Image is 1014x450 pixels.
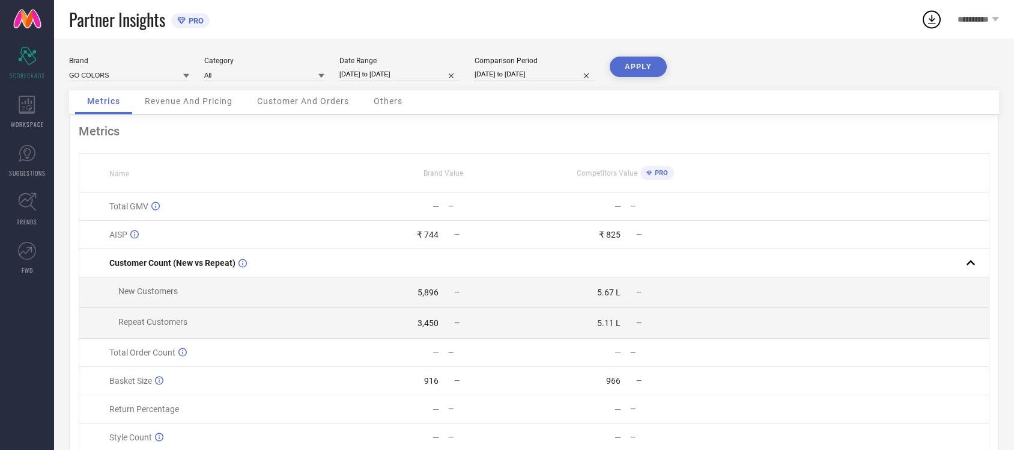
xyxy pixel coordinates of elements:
[109,258,235,268] span: Customer Count (New vs Repeat)
[417,318,439,328] div: 3,450
[109,348,175,357] span: Total Order Count
[109,170,129,178] span: Name
[615,404,621,414] div: —
[454,230,460,239] span: —
[448,348,533,357] div: —
[374,96,402,106] span: Others
[145,96,232,106] span: Revenue And Pricing
[9,168,46,177] span: SUGGESTIONS
[636,288,642,297] span: —
[424,169,463,177] span: Brand Value
[109,433,152,442] span: Style Count
[615,202,621,211] div: —
[636,319,642,327] span: —
[417,288,439,297] div: 5,896
[448,202,533,211] div: —
[454,319,460,327] span: —
[597,318,621,328] div: 5.11 L
[109,404,179,414] span: Return Percentage
[475,68,595,81] input: Select comparison period
[454,377,460,385] span: —
[615,348,621,357] div: —
[610,57,667,77] button: APPLY
[204,57,324,65] div: Category
[424,376,439,386] div: 916
[454,288,460,297] span: —
[339,68,460,81] input: Select date range
[10,71,45,80] span: SCORECARDS
[599,230,621,239] div: ₹ 825
[448,433,533,442] div: —
[597,288,621,297] div: 5.67 L
[921,8,943,30] div: Open download list
[433,433,439,442] div: —
[109,202,148,211] span: Total GMV
[630,348,715,357] div: —
[652,169,668,177] span: PRO
[433,348,439,357] div: —
[630,433,715,442] div: —
[118,317,187,327] span: Repeat Customers
[339,57,460,65] div: Date Range
[186,16,204,25] span: PRO
[448,405,533,413] div: —
[79,124,989,138] div: Metrics
[257,96,349,106] span: Customer And Orders
[433,404,439,414] div: —
[630,202,715,211] div: —
[17,217,37,226] span: TRENDS
[606,376,621,386] div: 966
[22,266,33,275] span: FWD
[109,230,127,239] span: AISP
[636,230,642,239] span: —
[87,96,120,106] span: Metrics
[577,169,637,177] span: Competitors Value
[118,286,178,296] span: New Customers
[615,433,621,442] div: —
[433,202,439,211] div: —
[69,7,165,32] span: Partner Insights
[69,57,189,65] div: Brand
[109,376,152,386] span: Basket Size
[417,230,439,239] div: ₹ 744
[475,57,595,65] div: Comparison Period
[636,377,642,385] span: —
[630,405,715,413] div: —
[11,120,44,129] span: WORKSPACE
